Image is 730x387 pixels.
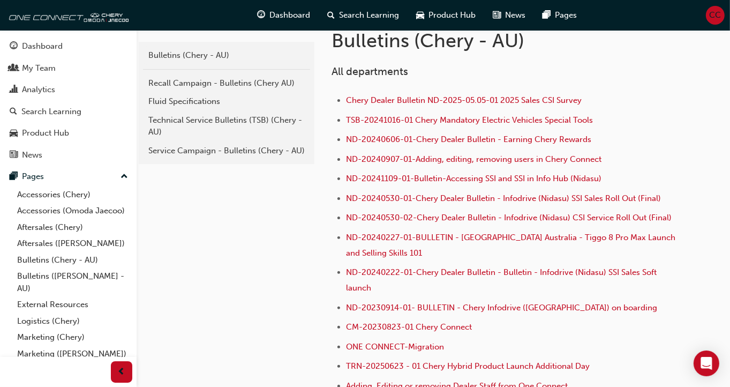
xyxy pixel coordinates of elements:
[249,4,319,26] a: guage-iconDashboard
[710,9,721,21] span: CC
[346,174,601,183] a: ND-20241109-01-Bulletin-Accessing SSI and SSI in Info Hub (Nidasu)
[346,303,657,312] a: ND-20230914-01- BULLETIN - Chery Infodrive ([GEOGRAPHIC_DATA]) on boarding
[4,36,132,56] a: Dashboard
[319,4,408,26] a: search-iconSearch Learning
[328,9,335,22] span: search-icon
[148,77,305,90] div: Recall Campaign - Bulletins (Chery AU)
[10,85,18,95] span: chart-icon
[346,115,593,125] a: TSB-20241016-01 Chery Mandatory Electric Vehicles Special Tools
[429,9,476,21] span: Product Hub
[13,203,132,219] a: Accessories (Omoda Jaecoo)
[4,80,132,100] a: Analytics
[4,167,132,187] button: Pages
[10,129,18,138] span: car-icon
[346,95,582,105] a: Chery Dealer Bulletin ND-2025-05.05-01 2025 Sales CSI Survey
[4,102,132,122] a: Search Learning
[346,193,661,203] a: ND-20240530-01-Chery Dealer Bulletin - Infodrive (Nidasu) SSI Sales Roll Out (Final)
[121,170,128,184] span: up-icon
[10,107,17,117] span: search-icon
[346,154,601,164] a: ND-20240907-01-Adding, editing, removing users in Chery Connect
[10,151,18,160] span: news-icon
[346,233,678,258] a: ND-20240227-01-BULLETIN - [GEOGRAPHIC_DATA] Australia - Tiggo 8 Pro Max Launch and Selling Skills...
[346,135,591,144] a: ND-20240606-01-Chery Dealer Bulletin - Earning Chery Rewards
[10,172,18,182] span: pages-icon
[493,9,501,22] span: news-icon
[270,9,311,21] span: Dashboard
[13,235,132,252] a: Aftersales ([PERSON_NAME])
[22,170,44,183] div: Pages
[4,123,132,143] a: Product Hub
[143,142,310,160] a: Service Campaign - Bulletins (Chery - AU)
[10,64,18,73] span: people-icon
[143,111,310,142] a: Technical Service Bulletins (TSB) (Chery - AU)
[22,149,42,161] div: News
[346,267,659,293] a: ND-20240222-01-Chery Dealer Bulletin - Bulletin - Infodrive (Nidasu) SSI Sales Soft launch
[13,252,132,269] a: Bulletins (Chery - AU)
[10,42,18,51] span: guage-icon
[148,145,305,157] div: Service Campaign - Bulletins (Chery - AU)
[22,40,63,53] div: Dashboard
[346,213,672,222] a: ND-20240530-02-Chery Dealer Bulletin - Infodrive (Nidasu) CSI Service Roll Out (Final)
[22,62,56,75] div: My Team
[13,187,132,203] a: Accessories (Chery)
[535,4,586,26] a: pages-iconPages
[408,4,485,26] a: car-iconProduct Hub
[706,6,725,25] button: CC
[21,106,81,118] div: Search Learning
[346,322,472,332] a: CM-20230823-01 Chery Connect
[13,219,132,236] a: Aftersales (Chery)
[13,268,132,296] a: Bulletins ([PERSON_NAME] - AU)
[346,361,590,371] a: TRN-20250623 - 01 Chery Hybrid Product Launch Additional Day
[148,95,305,108] div: Fluid Specifications
[148,114,305,138] div: Technical Service Bulletins (TSB) (Chery - AU)
[143,92,310,111] a: Fluid Specifications
[4,58,132,78] a: My Team
[143,74,310,93] a: Recall Campaign - Bulletins (Chery AU)
[555,9,577,21] span: Pages
[417,9,425,22] span: car-icon
[22,84,55,96] div: Analytics
[143,46,310,65] a: Bulletins (Chery - AU)
[13,313,132,330] a: Logistics (Chery)
[506,9,526,21] span: News
[13,346,132,362] a: Marketing ([PERSON_NAME])
[485,4,535,26] a: news-iconNews
[22,127,69,139] div: Product Hub
[4,145,132,165] a: News
[332,65,408,78] span: All departments
[543,9,551,22] span: pages-icon
[694,351,719,376] div: Open Intercom Messenger
[13,296,132,313] a: External Resources
[13,329,132,346] a: Marketing (Chery)
[340,9,400,21] span: Search Learning
[332,29,649,53] h1: Bulletins (Chery - AU)
[258,9,266,22] span: guage-icon
[346,342,444,352] a: ONE CONNECT-Migration
[148,49,305,62] div: Bulletins (Chery - AU)
[4,34,132,167] button: DashboardMy TeamAnalyticsSearch LearningProduct HubNews
[118,366,126,379] span: prev-icon
[5,4,129,26] img: oneconnect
